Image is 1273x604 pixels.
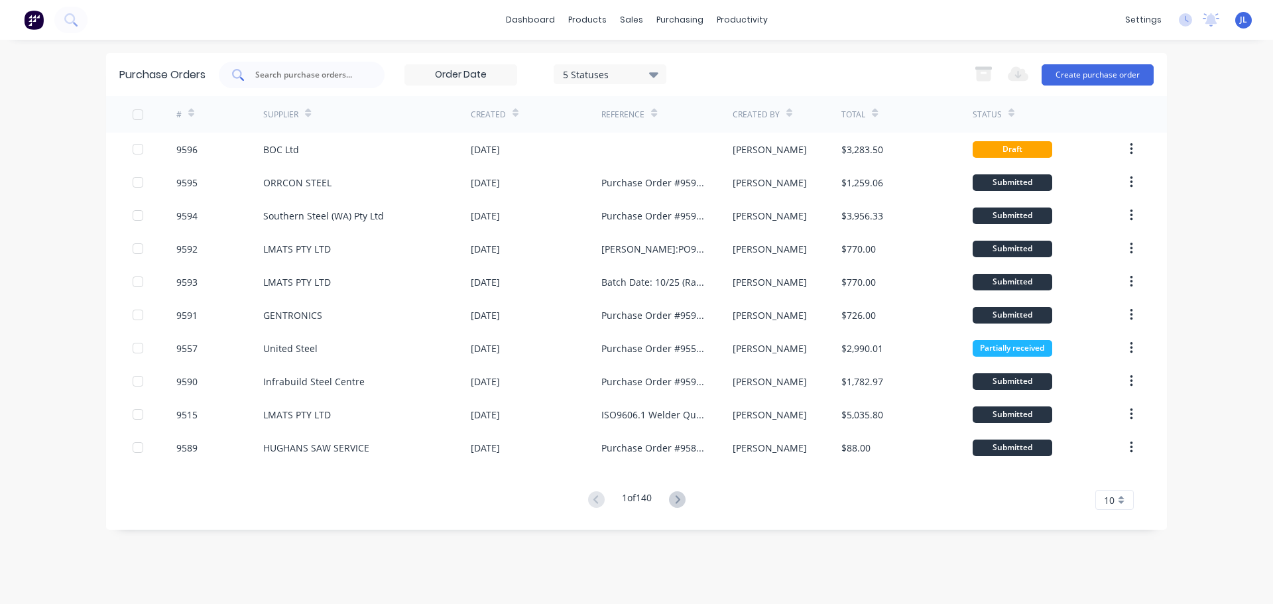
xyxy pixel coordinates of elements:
[841,341,883,355] div: $2,990.01
[733,242,807,256] div: [PERSON_NAME]
[841,441,871,455] div: $88.00
[973,274,1052,290] div: Submitted
[973,373,1052,390] div: Submitted
[471,275,500,289] div: [DATE]
[733,209,807,223] div: [PERSON_NAME]
[176,176,198,190] div: 9595
[841,109,865,121] div: Total
[841,408,883,422] div: $5,035.80
[613,10,650,30] div: sales
[1240,14,1247,26] span: JL
[263,109,298,121] div: Supplier
[601,408,705,422] div: ISO9606.1 Welder Qualifications Xero PO #PO-1466
[601,242,705,256] div: [PERSON_NAME]:PO9084 Purchase Order #9592
[263,341,318,355] div: United Steel
[601,275,705,289] div: Batch Date: 10/25 (Rail) Purchase Order #9593
[650,10,710,30] div: purchasing
[176,308,198,322] div: 9591
[1119,10,1168,30] div: settings
[973,174,1052,191] div: Submitted
[1042,64,1154,86] button: Create purchase order
[601,209,705,223] div: Purchase Order #9594 - Southern Steel (WA) Pty Ltd
[841,176,883,190] div: $1,259.06
[841,209,883,223] div: $3,956.33
[263,143,299,156] div: BOC Ltd
[733,308,807,322] div: [PERSON_NAME]
[733,143,807,156] div: [PERSON_NAME]
[563,67,658,81] div: 5 Statuses
[471,441,500,455] div: [DATE]
[176,275,198,289] div: 9593
[499,10,562,30] a: dashboard
[733,408,807,422] div: [PERSON_NAME]
[973,406,1052,423] div: Submitted
[841,242,876,256] div: $770.00
[733,375,807,389] div: [PERSON_NAME]
[471,143,500,156] div: [DATE]
[601,176,705,190] div: Purchase Order #9595 - ORRCON STEEL
[733,176,807,190] div: [PERSON_NAME]
[471,176,500,190] div: [DATE]
[263,242,331,256] div: LMATS PTY LTD
[119,67,206,83] div: Purchase Orders
[176,441,198,455] div: 9589
[263,209,384,223] div: Southern Steel (WA) Pty Ltd
[176,242,198,256] div: 9592
[841,143,883,156] div: $3,283.50
[601,441,705,455] div: Purchase Order #9589 - HUGHANS SAW SERVICE
[733,275,807,289] div: [PERSON_NAME]
[471,209,500,223] div: [DATE]
[601,308,705,322] div: Purchase Order #9591 - GENTRONICS
[176,341,198,355] div: 9557
[733,441,807,455] div: [PERSON_NAME]
[176,143,198,156] div: 9596
[733,341,807,355] div: [PERSON_NAME]
[841,275,876,289] div: $770.00
[601,341,705,355] div: Purchase Order #9557 - United Steel
[733,109,780,121] div: Created By
[471,341,500,355] div: [DATE]
[973,440,1052,456] div: Submitted
[710,10,774,30] div: productivity
[1104,493,1115,507] span: 10
[471,109,506,121] div: Created
[263,176,332,190] div: ORRCON STEEL
[601,109,644,121] div: Reference
[176,375,198,389] div: 9590
[405,65,516,85] input: Order Date
[263,441,369,455] div: HUGHANS SAW SERVICE
[973,141,1052,158] div: Draft
[471,308,500,322] div: [DATE]
[24,10,44,30] img: Factory
[973,340,1052,357] div: Partially received
[973,109,1002,121] div: Status
[471,242,500,256] div: [DATE]
[973,208,1052,224] div: Submitted
[471,375,500,389] div: [DATE]
[562,10,613,30] div: products
[841,375,883,389] div: $1,782.97
[471,408,500,422] div: [DATE]
[263,375,365,389] div: Infrabuild Steel Centre
[263,408,331,422] div: LMATS PTY LTD
[176,408,198,422] div: 9515
[601,375,705,389] div: Purchase Order #9590 - Infrabuild Steel Centre
[176,109,182,121] div: #
[176,209,198,223] div: 9594
[841,308,876,322] div: $726.00
[973,241,1052,257] div: Submitted
[973,307,1052,324] div: Submitted
[622,491,652,510] div: 1 of 140
[254,68,364,82] input: Search purchase orders...
[263,275,331,289] div: LMATS PTY LTD
[263,308,322,322] div: GENTRONICS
